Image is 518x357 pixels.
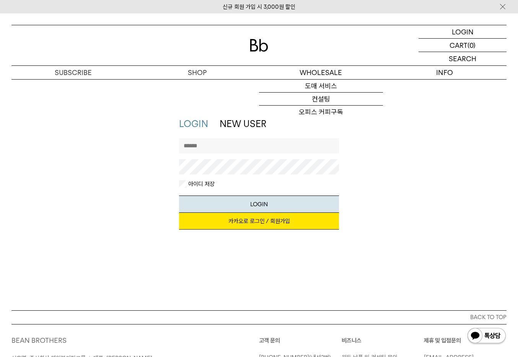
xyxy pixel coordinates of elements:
[419,39,507,52] a: CART (0)
[259,66,383,79] p: WHOLESALE
[259,106,383,119] a: 오피스 커피구독
[220,118,266,129] a: NEW USER
[11,310,507,324] button: BACK TO TOP
[452,25,474,38] p: LOGIN
[179,213,339,230] a: 카카오로 로그인 / 회원가입
[259,336,342,345] p: 고객 문의
[259,93,383,106] a: 컨설팅
[179,118,208,129] a: LOGIN
[187,180,215,188] label: 아이디 저장
[11,336,67,344] a: BEAN BROTHERS
[250,39,268,52] img: 로고
[223,3,295,10] a: 신규 회원 가입 시 3,000원 할인
[259,80,383,93] a: 도매 서비스
[11,66,135,79] a: SUBSCRIBE
[449,52,476,65] p: SEARCH
[468,39,476,52] p: (0)
[342,336,424,345] p: 비즈니스
[383,66,507,79] p: INFO
[419,25,507,39] a: LOGIN
[424,336,507,345] p: 제휴 및 입점문의
[450,39,468,52] p: CART
[135,66,259,79] a: SHOP
[179,196,339,213] button: LOGIN
[467,327,507,346] img: 카카오톡 채널 1:1 채팅 버튼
